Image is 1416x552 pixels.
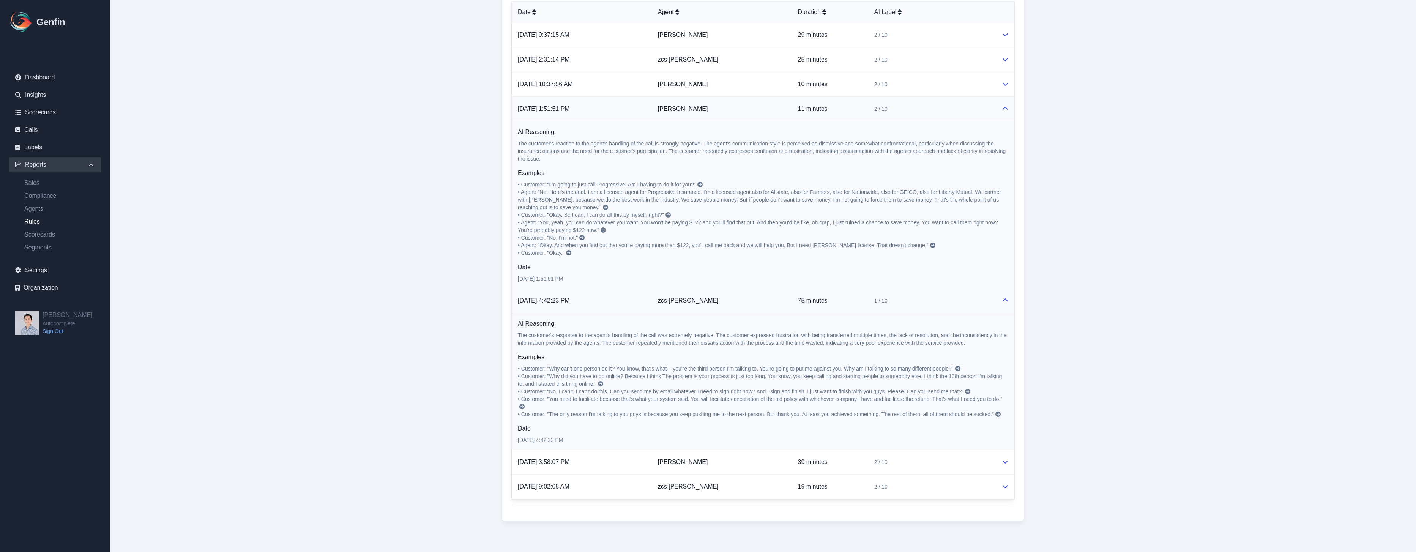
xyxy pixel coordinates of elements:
div: Agent [658,8,786,17]
img: Logo [9,10,33,34]
a: [PERSON_NAME] [658,106,708,112]
span: • Agent: "You, yeah, you can do whatever you want. You won't be paying $122 and you'll find that ... [518,219,999,233]
a: [DATE] 9:37:15 AM [518,32,569,38]
div: Date [518,8,646,17]
p: 29 minutes [798,30,862,39]
p: 19 minutes [798,482,862,491]
p: [DATE] 1:51:51 PM [518,275,1008,282]
a: [PERSON_NAME] [658,32,708,38]
a: [PERSON_NAME] [658,81,708,87]
a: [PERSON_NAME] [658,459,708,465]
span: • Customer: "The only reason I'm talking to you guys is because you keep pushing me to the next p... [518,411,994,417]
span: • Customer: "No, I can't. I can't do this. Can you send me by email whatever I need to sign right... [518,388,963,394]
span: • Agent: "No. Here's the deal. I am a licensed agent for Progressive Insurance. I'm a licensed ag... [518,189,1003,210]
h6: Examples [518,353,1008,362]
p: 39 minutes [798,457,862,467]
span: 2 / 10 [874,105,888,113]
span: 1 / 10 [874,297,888,304]
a: zcs [PERSON_NAME] [658,297,719,304]
p: The customer's reaction to the agent's handling of the call is strongly negative. The agent's com... [518,140,1008,162]
span: 2 / 10 [874,458,888,466]
a: Scorecards [9,105,101,120]
img: Jeffrey Pang [15,311,39,335]
a: Segments [18,243,101,252]
a: [DATE] 3:58:07 PM [518,459,570,465]
h1: Genfin [36,16,65,28]
div: Duration [798,8,862,17]
a: Sign Out [43,327,93,335]
a: Scorecards [18,230,101,239]
a: Dashboard [9,70,101,85]
div: Reports [9,157,101,172]
a: [DATE] 1:51:51 PM [518,106,570,112]
p: 10 minutes [798,80,862,89]
a: Calls [9,122,101,137]
a: [DATE] 9:02:08 AM [518,483,569,490]
a: Settings [9,263,101,278]
h6: Examples [518,169,1008,178]
p: 75 minutes [798,296,862,305]
span: • Customer: "Okay. So I can, I can do all this by myself, right?" [518,212,664,218]
span: • Customer: "I'm going to just call Progressive. Am I having to do it for you?" [518,181,696,188]
span: • Agent: "Okay. And when you find out that you're paying more than $122, you'll call me back and ... [518,242,929,248]
span: 2 / 10 [874,31,888,39]
div: AI Label [874,8,989,17]
span: • Customer: "Okay." [518,250,565,256]
span: • Customer: "You need to facilitate because that's what your system said. You will facilitate can... [518,396,1002,402]
span: • Customer: "No, I'm not." [518,235,578,241]
p: 25 minutes [798,55,862,64]
h6: AI Reasoning [518,128,1008,137]
a: [DATE] 10:37:56 AM [518,81,573,87]
span: 2 / 10 [874,56,888,63]
p: The customer's response to the agent's handling of the call was extremely negative. The customer ... [518,331,1008,347]
span: • Customer: "Why did you have to do online? Because I think The problem is your process is just t... [518,373,1003,387]
span: 2 / 10 [874,483,888,490]
h6: Date [518,263,1008,272]
a: Rules [18,217,101,226]
p: [DATE] 4:42:23 PM [518,436,1008,444]
a: Agents [18,204,101,213]
span: Autocomplete [43,320,93,327]
h6: AI Reasoning [518,319,1008,328]
a: Compliance [18,191,101,200]
h6: Date [518,424,1008,433]
a: [DATE] 4:42:23 PM [518,297,570,304]
a: zcs [PERSON_NAME] [658,56,719,63]
a: zcs [PERSON_NAME] [658,483,719,490]
p: 11 minutes [798,104,862,114]
a: [DATE] 2:31:14 PM [518,56,570,63]
span: • Customer: "Why can't one person do it? You know, that's what – you're the third person I'm talk... [518,366,954,372]
a: Organization [9,280,101,295]
a: Insights [9,87,101,103]
a: Labels [9,140,101,155]
h2: [PERSON_NAME] [43,311,93,320]
span: 2 / 10 [874,80,888,88]
a: Sales [18,178,101,188]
